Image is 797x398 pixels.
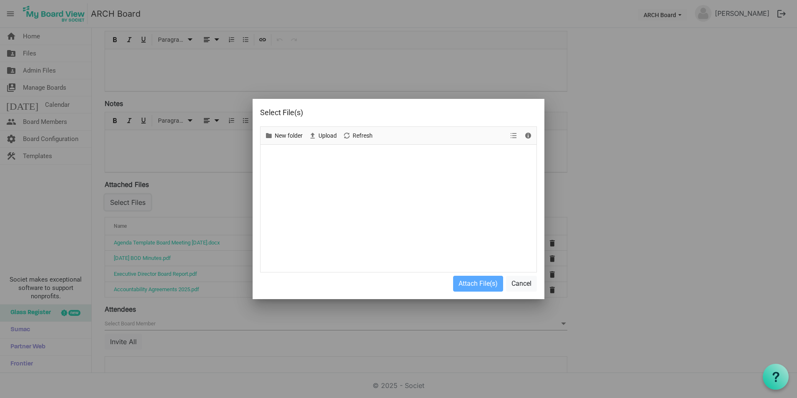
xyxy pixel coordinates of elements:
[306,127,340,144] div: Upload
[453,276,503,292] button: Attach File(s)
[340,127,376,144] div: Refresh
[506,276,537,292] button: Cancel
[263,131,304,141] button: New folder
[341,131,374,141] button: Refresh
[274,131,303,141] span: New folder
[262,127,306,144] div: New folder
[521,127,535,144] div: Details
[260,106,481,119] div: Select File(s)
[509,131,519,141] button: View dropdownbutton
[318,131,338,141] span: Upload
[523,131,534,141] button: Details
[307,131,338,141] button: Upload
[507,127,521,144] div: View
[352,131,373,141] span: Refresh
